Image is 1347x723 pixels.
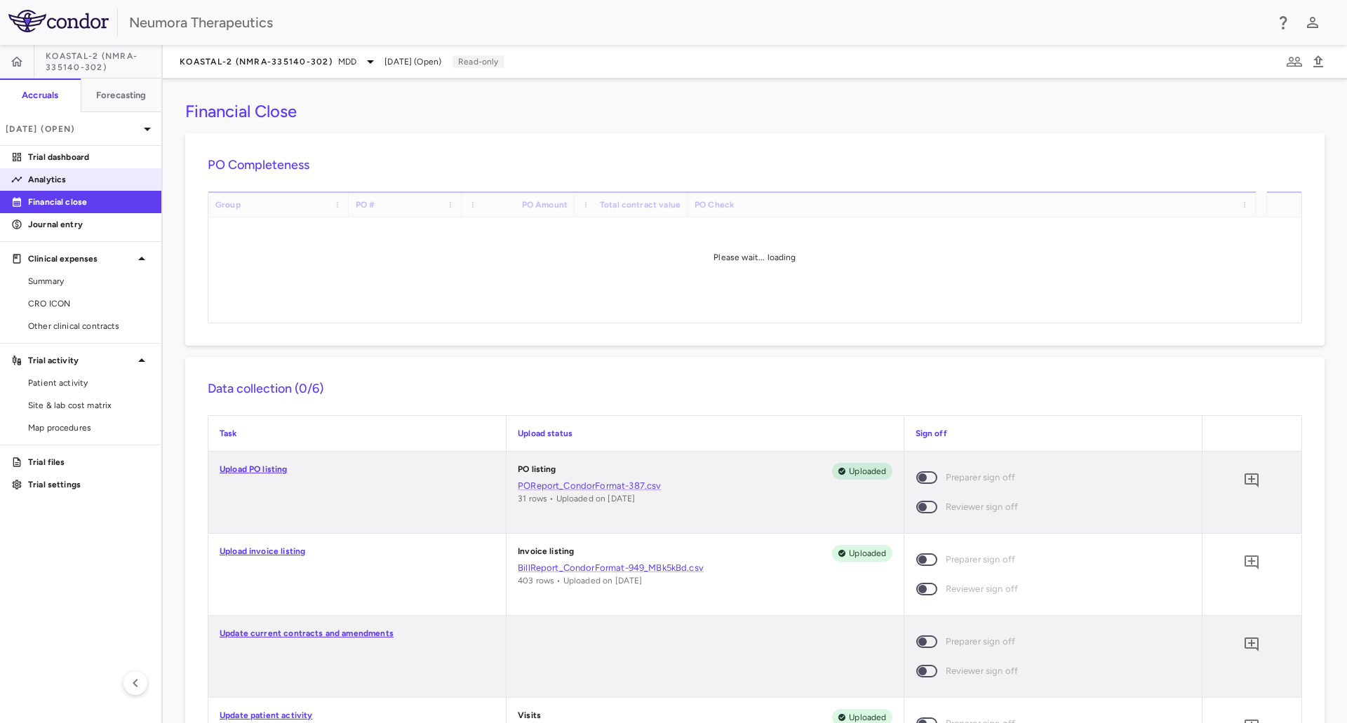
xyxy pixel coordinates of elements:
h3: Financial Close [185,101,297,122]
p: Clinical expenses [28,252,133,265]
span: 403 rows • Uploaded on [DATE] [518,576,642,586]
a: Update patient activity [220,710,312,720]
p: PO listing [518,463,556,480]
p: Task [220,427,495,440]
span: Site & lab cost matrix [28,399,150,412]
p: Trial activity [28,354,133,367]
span: Patient activity [28,377,150,389]
span: [DATE] (Open) [384,55,441,68]
p: Invoice listing [518,545,574,562]
span: Reviewer sign off [946,581,1019,597]
button: Add comment [1240,550,1264,574]
span: Preparer sign off [946,552,1016,567]
p: Sign off [916,427,1191,440]
p: Financial close [28,196,150,208]
button: Add comment [1240,468,1264,492]
h6: Forecasting [96,89,147,102]
a: Upload invoice listing [220,546,305,556]
p: Trial dashboard [28,151,150,163]
h6: Data collection (0/6) [208,379,1302,398]
span: Reviewer sign off [946,499,1019,515]
a: BillReport_CondorFormat-949_MBk5kBd.csv [518,562,892,574]
img: logo-full-BYUhSk78.svg [8,10,109,32]
p: Analytics [28,173,150,186]
span: 31 rows • Uploaded on [DATE] [518,494,635,504]
span: Uploaded [843,465,892,478]
span: Preparer sign off [946,470,1016,485]
svg: Add comment [1243,554,1260,571]
span: Preparer sign off [946,634,1016,649]
a: POReport_CondorFormat-387.csv [518,480,892,492]
span: KOASTAL-2 (NMRA-335140-302) [180,56,333,67]
span: Map procedures [28,421,150,434]
svg: Add comment [1243,636,1260,653]
span: Other clinical contracts [28,320,150,332]
button: Add comment [1240,633,1264,656]
span: KOASTAL-2 (NMRA-335140-302) [46,50,161,73]
a: Upload PO listing [220,464,288,474]
span: Please wait... loading [713,252,796,262]
p: Journal entry [28,218,150,231]
p: Trial settings [28,478,150,491]
h6: PO Completeness [208,156,1302,175]
svg: Add comment [1243,472,1260,489]
h6: Accruals [22,89,58,102]
div: Neumora Therapeutics [129,12,1266,33]
p: Upload status [518,427,892,440]
a: Update current contracts and amendments [220,628,394,638]
p: Read-only [453,55,504,68]
p: Trial files [28,456,150,468]
p: [DATE] (Open) [6,123,139,135]
span: CRO ICON [28,297,150,310]
span: Reviewer sign off [946,663,1019,679]
span: Uploaded [843,547,892,560]
span: MDD [338,55,356,68]
span: Summary [28,275,150,288]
